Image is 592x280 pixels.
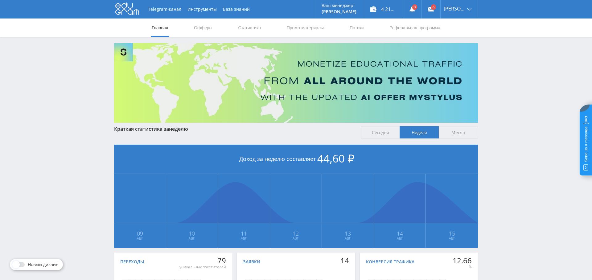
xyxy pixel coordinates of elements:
[114,231,166,236] span: 09
[28,262,59,267] span: Новый дизайн
[120,259,144,264] div: Переходы
[237,19,261,37] a: Статистика
[114,43,478,123] img: Banner
[218,231,269,236] span: 11
[453,265,472,270] div: %
[374,236,425,241] span: Авг
[374,231,425,236] span: 14
[389,19,441,37] a: Реферальная программа
[114,145,478,174] div: Доход за неделю составляет
[322,236,373,241] span: Авг
[322,231,373,236] span: 13
[322,9,356,14] p: [PERSON_NAME]
[453,256,472,265] div: 12.66
[361,126,400,138] span: Сегодня
[166,231,218,236] span: 10
[426,236,478,241] span: Авг
[169,126,188,132] span: неделю
[179,256,226,265] div: 79
[286,19,324,37] a: Промо-материалы
[340,256,349,265] div: 14
[166,236,218,241] span: Авг
[114,126,355,132] div: Краткая статистика за
[114,236,166,241] span: Авг
[218,236,269,241] span: Авг
[151,19,169,37] a: Главная
[322,3,356,8] p: Ваш менеджер:
[439,126,478,138] span: Месяц
[243,259,260,264] div: Заявки
[270,236,322,241] span: Авг
[179,265,226,270] div: уникальных посетителей
[317,151,354,166] span: 44,60 ₽
[366,259,414,264] div: Конверсия трафика
[193,19,213,37] a: Офферы
[400,126,439,138] span: Неделя
[426,231,478,236] span: 15
[444,6,465,11] span: [PERSON_NAME]
[270,231,322,236] span: 12
[349,19,364,37] a: Потоки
